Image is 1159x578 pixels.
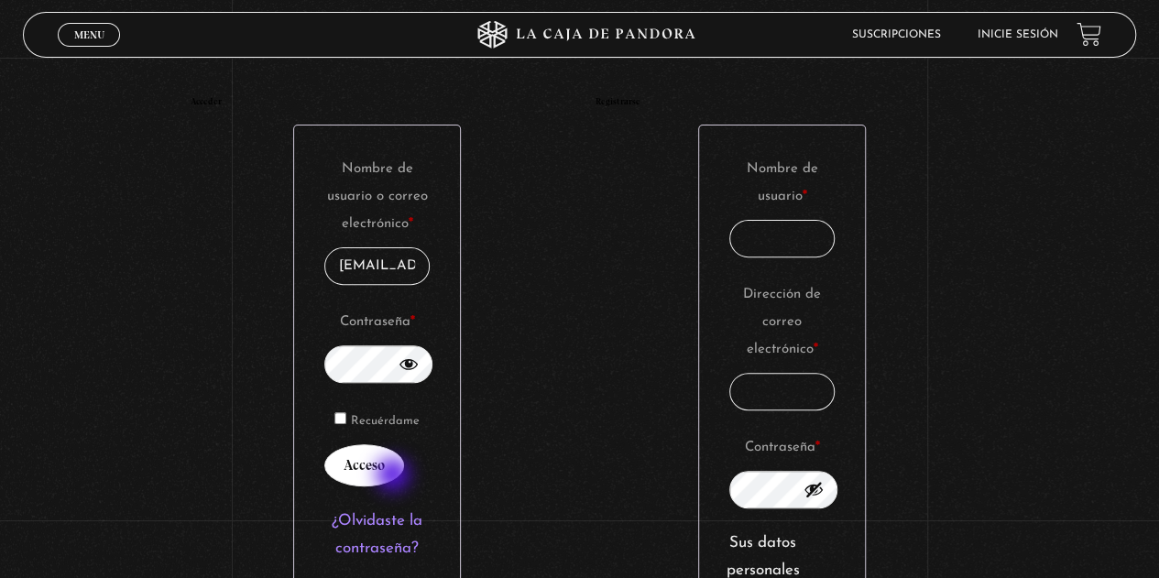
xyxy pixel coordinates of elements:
label: Nombre de usuario [729,156,836,211]
a: ¿Olvidaste la contraseña? [332,513,422,557]
a: View your shopping cart [1077,22,1101,47]
label: Contraseña [324,309,431,336]
button: Mostrar contraseña [804,479,824,499]
span: Menu [74,29,104,40]
label: Nombre de usuario o correo electrónico [324,156,431,238]
span: Recuérdame [351,415,420,427]
label: Contraseña [729,434,836,462]
a: Inicie sesión [978,29,1058,40]
h2: Registrarse [596,97,969,106]
button: Ocultar contraseña [399,354,419,374]
button: Acceso [324,444,404,486]
input: Recuérdame [334,412,346,424]
label: Dirección de correo electrónico [729,281,836,364]
h2: Acceder [190,97,563,106]
a: Suscripciones [852,29,941,40]
span: Cerrar [68,44,111,57]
